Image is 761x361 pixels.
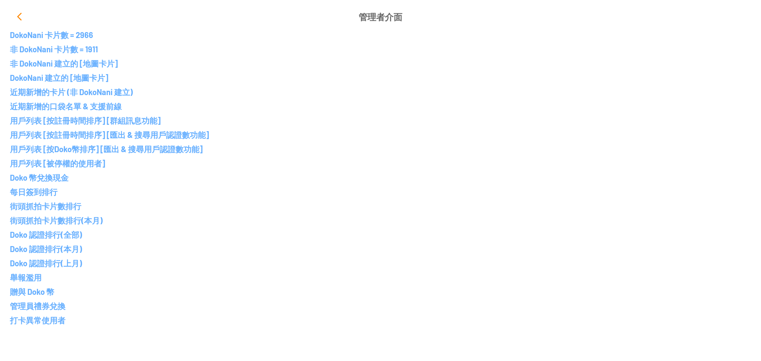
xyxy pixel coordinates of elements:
[10,30,751,40] p: DokoNani 卡片數 = 2966
[10,287,751,296] p: 贈與 Doko 幣
[10,273,751,282] p: 舉報濫用
[10,101,751,111] p: 近期新增的口袋名單 & 支援前線
[10,44,751,54] p: 非 DokoNani 卡片數 = 1911
[10,73,751,82] p: DokoNani 建立的 [地圖卡片]
[10,87,751,97] p: 近期新增的卡片 (非 DokoNani 建立)
[10,301,751,311] p: 管理員禮券兌換
[10,230,751,239] p: Doko 認證排行(全部)
[10,116,751,125] p: 用戶列表 [按註冊時間排序] [群組訊息功能]
[10,159,751,168] p: 用戶列表 [被停權的使用者]
[10,173,751,182] p: Doko 幣兌換現金
[10,130,751,139] p: 用戶列表 [按註冊時間排序] [匯出 & 搜尋用戶認證數功能]
[359,7,402,26] p: 管理者介面
[10,258,751,268] p: Doko 認證排行(上月)
[10,244,751,254] p: Doko 認證排行(本月)
[10,315,751,325] p: 打卡異常使用者
[10,187,751,197] p: 每日簽到排行
[10,216,751,225] p: 街頭抓拍卡片數排行(本月)
[10,201,751,211] p: 街頭抓拍卡片數排行
[10,144,751,154] p: 用戶列表 [按Doko幣排序] [匯出 & 搜尋用戶認證數功能]
[10,59,751,68] p: 非 DokoNani 建立的 [地圖卡片]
